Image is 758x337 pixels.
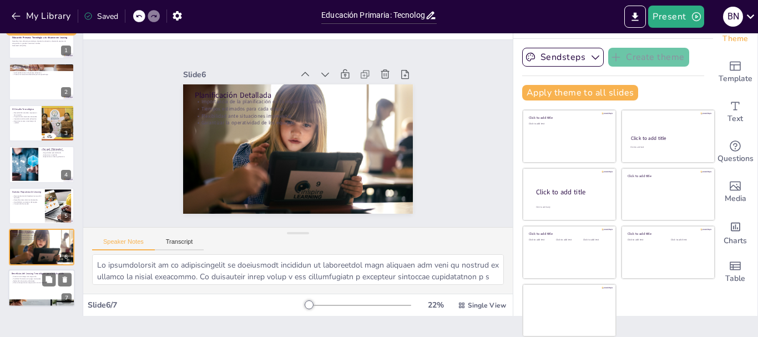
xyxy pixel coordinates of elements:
span: Table [725,273,745,285]
button: My Library [8,7,75,25]
p: Durabilidad y resistencia del equipo. [12,201,42,203]
span: Single View [468,301,506,310]
button: B N [723,6,743,28]
div: 4 [9,146,74,183]
div: 4 [61,170,71,180]
p: Flexibilidad ante situaciones imprevistas. [196,102,403,130]
p: Flexibilidad ante situaciones imprevistas. [12,237,71,239]
p: Reducción de costos adicionales. [12,280,72,282]
p: Propuesta de soluciones adecuadas. [12,116,38,118]
div: 22 % [422,300,449,310]
div: 7 [8,270,75,308]
p: Seguimiento personalizado. [42,152,71,154]
div: Add charts and graphs [713,212,757,252]
div: Click to add body [536,206,606,209]
p: Tiempos estimados para cada etapa. [12,234,71,237]
div: Add ready made slides [713,52,757,92]
p: Soluciones a medida. [42,154,71,156]
div: Add a table [713,252,757,292]
div: 6 [9,229,74,265]
p: ¿Por qué ITNetworks? [42,148,71,151]
div: Click to add title [529,115,608,120]
p: Especificaciones técnicas destacadas. [12,199,42,201]
div: 1 [61,46,71,56]
div: Click to add title [536,188,607,197]
div: Get real-time input from your audience [713,132,757,172]
button: Transcript [155,238,204,250]
input: Insert title [321,7,425,23]
div: 6 [61,252,71,262]
p: El Desafío Tecnológico [12,108,38,111]
div: Click to add title [628,232,707,236]
div: Add text boxes [713,92,757,132]
div: Click to add title [529,232,608,236]
p: Conectividad avanzada. [12,203,42,205]
div: Slide 6 / 7 [88,300,305,310]
div: 5 [9,188,74,224]
p: Importancia de la planificación en la implementación. [198,87,405,116]
div: Add images, graphics, shapes or video [713,172,757,212]
div: B N [723,7,743,27]
p: Proveer herramientas adecuadas para el aprendizaje. [12,73,71,76]
p: La educación es esencial para el desarrollo. [12,67,71,69]
div: Click to add text [556,239,581,242]
div: 2 [61,87,71,97]
p: Nuestra Propuesta de Leasing [12,190,42,193]
div: Click to add text [529,239,554,242]
button: Duplicate Slide [42,273,55,286]
div: 5 [61,211,71,221]
p: Importancia del estudio exhaustivo. [12,118,38,120]
p: Necesidad de actualizar equipos en las escuelas. [12,112,38,115]
p: Acompañamiento en el proceso educativo. [12,72,71,74]
button: Export to PowerPoint [624,6,646,28]
div: 2 [9,63,74,100]
p: Experiencia en leasing educativo. [42,156,71,158]
p: Nuestra Misión Educativa [12,65,71,68]
button: Present [648,6,704,28]
p: Partner Autorizado Lenovo 360. [42,150,71,152]
p: Importancia de la planificación en la implementación. [12,233,71,235]
button: Sendsteps [522,48,604,67]
p: Acceso a tecnología de vanguardia. [12,276,72,278]
button: Create theme [608,48,689,67]
div: Click to add title [631,135,705,142]
button: Delete Slide [58,273,72,286]
p: Beneficios del Leasing Tecnológico para la Educación [12,272,72,275]
div: 7 [62,294,72,304]
div: Click to add text [628,239,663,242]
strong: Educación Primaria: Tecnología a tu Alcance con Leasing [12,36,67,39]
p: Recomendación del Notebook Lenovo V14 G4 AMN. [12,195,42,199]
div: Click to add text [671,239,706,242]
span: Text [727,113,743,125]
p: Descubre cómo el leasing tecnológico impulsa la educación, ofreciendo equipos de vanguardia sin g... [12,41,71,44]
div: 1 [9,22,74,59]
p: Generated with [URL] [12,44,71,47]
p: Garantizar la operatividad de los equipos. [196,109,402,138]
button: Apply theme to all slides [522,85,638,100]
div: 3 [61,128,71,138]
div: Click to add text [529,123,608,125]
span: Theme [722,33,748,45]
p: Garantizar la operatividad de los equipos. [12,239,71,241]
textarea: Lo ipsumdolorsit am co adipiscingelit se doeiusmodt incididun ut laboreetdol magn aliquaen adm ve... [92,254,504,285]
p: Facilidad financiera con pagos mensuales. [12,278,72,280]
p: Planificación Detallada [199,79,406,112]
span: Template [719,73,752,85]
div: 3 [9,105,74,142]
button: Speaker Notes [92,238,155,250]
div: Click to add title [628,173,707,178]
p: Garantizar acceso a tecnología de calidad. [12,120,38,124]
div: Saved [84,11,118,22]
span: Charts [724,235,747,247]
div: Click to add text [583,239,608,242]
div: Click to add text [630,146,704,149]
p: Ahorro de capital en comparación con la compra. [12,282,72,284]
span: Media [725,193,746,205]
span: Questions [717,153,754,165]
div: Slide 6 [189,57,300,79]
p: Planificación Detallada [12,230,71,234]
p: ITNetworks se enfoca en personalizar soluciones. [12,69,71,72]
p: Tiempos estimados para cada etapa. [198,94,404,123]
